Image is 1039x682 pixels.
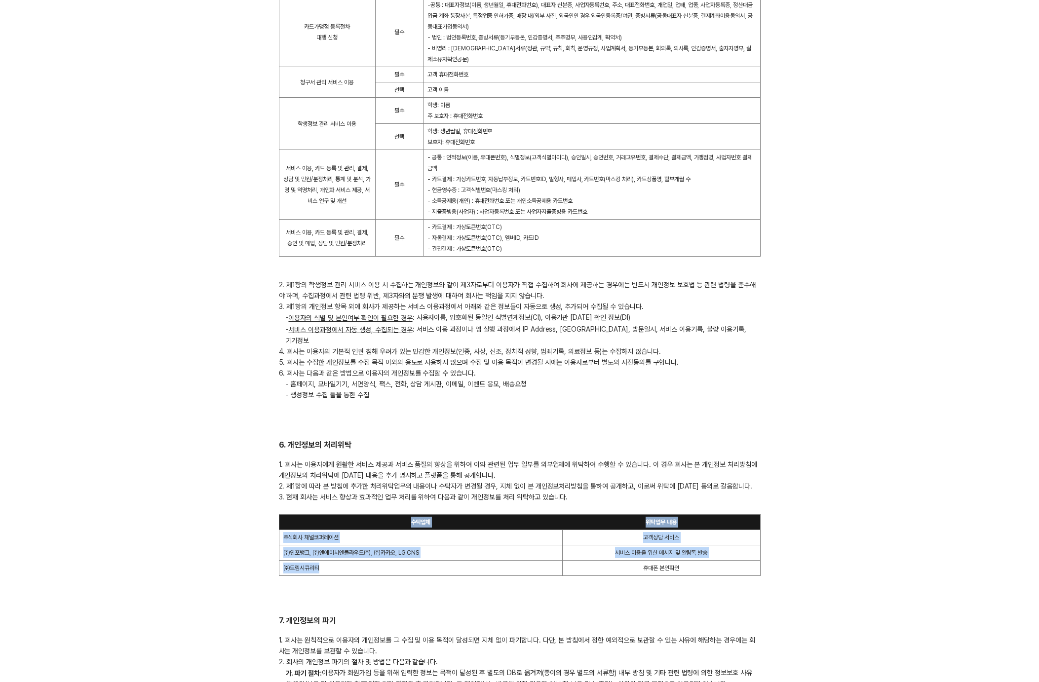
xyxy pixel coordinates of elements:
span: - 현금영수증 : 고객식별번호(마스킹 처리) [427,187,520,193]
td: 주식회사 채널코퍼레이션 [279,530,562,545]
u: 서비스 이용과정에서 자동 생성, 수집되는 경우 [288,326,412,334]
td: 서비스 이용, 카드 등록 및 관리, 결제, 상담 및 민원/분쟁처리, 통계 및 분석, 가명 및 익명처리, 개인화 서비스 제공, 서비스 연구 및 개선 [279,150,375,220]
td: 서비스 이용, 카드 등록 및 관리, 결제, 승인 및 매입, 상담 및 민원/분쟁처리 [279,220,375,257]
td: 고객상담 서비스 [562,530,760,545]
td: 청구서 관리 서비스 이용 [279,67,375,98]
td: 고객 휴대전화번호 [423,67,761,82]
td: 서비스 이용을 위한 메시지 및 알림톡 발송 [562,545,760,560]
span: - 공통 : 인적정보(이름, 휴대폰번호), 식별정보(고객식별아이디), 승인일시, 승인번호, 거래고유번호, 결제수단, 결제금액, 가맹점명, 사업자번호 결제금액 [427,154,752,172]
span: - 소득공제용(개인) : 휴대전화번호 또는 개인소득공제용 카드번호 - 지출증빙용(사업자) : 사업자등록번호 또는 사업자지출증빙용 카드번호 [427,197,587,215]
p: - : 사용자이름, 암호화된 동일인 식별연계정보(CI), 이용기관 [DATE] 확인 정보(DI) [279,312,761,323]
td: 선택 [375,124,423,150]
h2: 6. 개인정보의 처리위탁 [279,440,761,451]
span: - 카드결제 : 가상카드번호, 자동납부정보, 카드번호ID, 발행사, 매입사, 카드번호(마스킹 처리), 카드상품명, 할부개월 수 [427,176,691,183]
td: 필수 [375,220,423,257]
td: 필수 [375,67,423,82]
th: 수탁업체 [279,514,562,530]
td: 고객 이름 [423,82,761,98]
h2: 7. 개인정보의 파기 [279,615,761,627]
u: 이용자의 식별 및 본인여부 확인이 필요한 경우 [288,314,412,322]
th: 위탁업무 내용 [562,514,760,530]
td: 휴대폰 본인확인 [562,560,760,575]
td: ㈜인포뱅크, ㈜엔에이치엔클라우드㈜, ㈜카카오, LG CNS [279,545,562,560]
p: - 생성정보 수집 툴을 통한 수집 [279,389,761,400]
span: - 법인 : 법인등록번호, 증빙서류(등기부등본, 인감증명서, 주주명부, 사용인감계, 확약서) [427,34,622,41]
td: 필수 [375,150,423,220]
b: 가. 파기 절차: [286,669,322,677]
span: - 간편결제 : 가상토큰번호(OTC) [427,245,502,252]
span: -공통 : 대표자정보(이름, 생년월일, 휴대전화번호), 대표자 신분증, 사업자등록번호, 주소, 대표전화번호, 개업일, 업태, 업종, 사업자등록증, 정산대금 입금 계좌 통장사본... [427,1,753,30]
span: - 카드결제 : 가상토큰번호(OTC) - 자동결제 : 가상토큰번호(OTC), 멤버ID, 카드ID [427,224,539,241]
td: 선택 [375,82,423,98]
td: ㈜드림시큐리티 [279,560,562,575]
div: 1. 회사는 이용자에게 원활한 서비스 제공과 서비스 품질의 향상을 위하여 이와 관련된 업무 일부를 외부업체에 위탁하여 수행할 수 있습니다. 이 경우 회사는 본 개인정보 처리방... [279,459,761,576]
td: 학생: 생년월일, 휴대전화번호 보호자: 휴대전화번호 [423,124,761,150]
p: - 홈페이지, 모바일기기, 서면양식, 팩스, 전화, 상담 게시판, 이메일, 이벤트 응모, 배송요청 [279,379,761,389]
span: - 비영리 : [DEMOGRAPHIC_DATA]서류(정관, 규약, 규칙, 회칙, 운영규정, 사업계획서, 등기부등본, 회의록, 의사록, 인감증명서, 출자자명부, 실제소유자확인공문) [427,45,751,63]
p: - : 서비스 이용 과정이나 앱 실행 과정에서 IP Address, [GEOGRAPHIC_DATA], 방문일시, 서비스 이용기록, 불량 이용기록, 기기정보 [279,324,761,346]
td: 학생: 이름 주 보호자 : 휴대전화번호 [423,98,761,124]
td: 학생정보 관리 서비스 이용 [279,98,375,150]
td: 필수 [375,98,423,124]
